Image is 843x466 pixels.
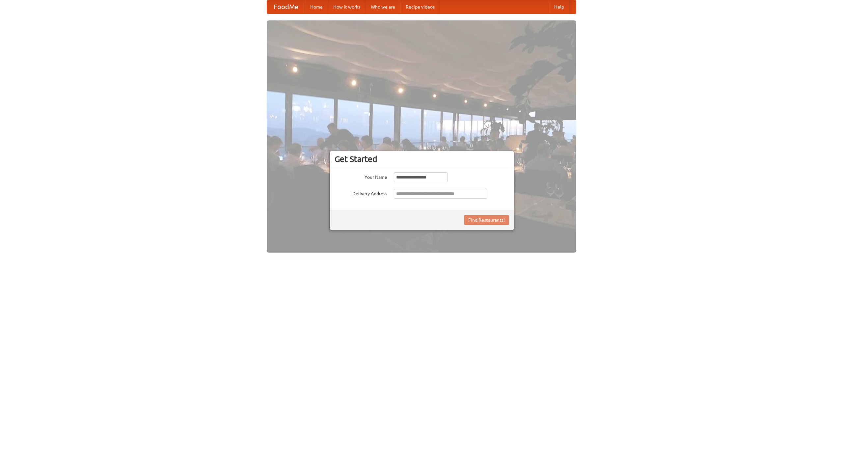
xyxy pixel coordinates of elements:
h3: Get Started [335,154,509,164]
a: Help [549,0,569,14]
label: Delivery Address [335,189,387,197]
label: Your Name [335,172,387,180]
a: FoodMe [267,0,305,14]
a: Recipe videos [400,0,440,14]
a: Home [305,0,328,14]
button: Find Restaurants! [464,215,509,225]
a: Who we are [366,0,400,14]
a: How it works [328,0,366,14]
